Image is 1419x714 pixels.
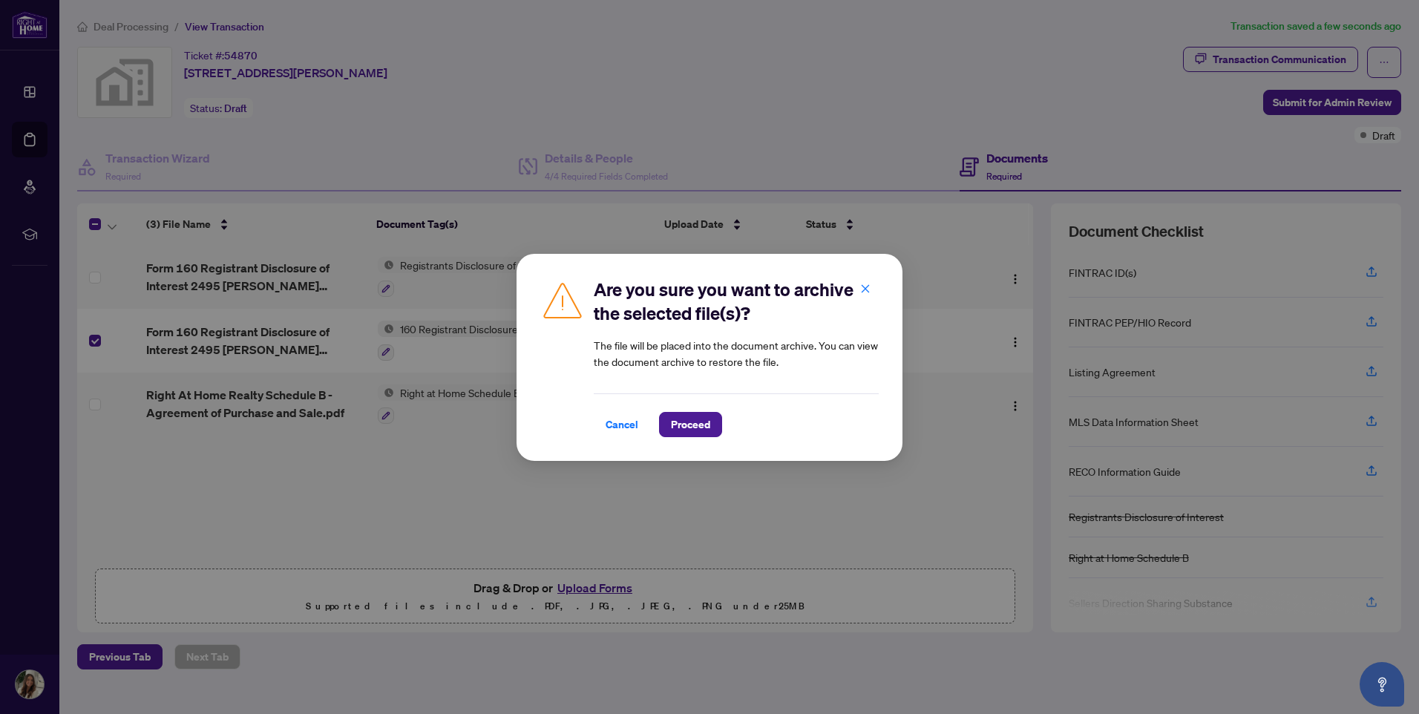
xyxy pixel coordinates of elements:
[594,412,650,437] button: Cancel
[540,278,585,322] img: Caution Icon
[1360,662,1404,707] button: Open asap
[594,337,879,370] article: The file will be placed into the document archive. You can view the document archive to restore t...
[671,413,710,436] span: Proceed
[659,412,722,437] button: Proceed
[594,278,879,325] h2: Are you sure you want to archive the selected file(s)?
[606,413,638,436] span: Cancel
[860,283,871,293] span: close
